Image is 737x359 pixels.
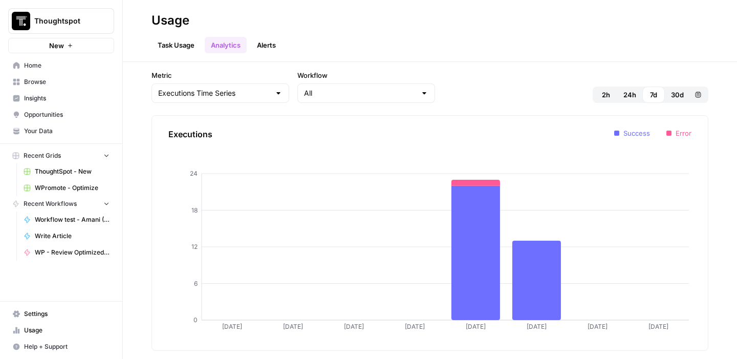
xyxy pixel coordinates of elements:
[24,77,110,87] span: Browse
[194,280,198,287] tspan: 6
[671,90,684,100] span: 30d
[8,90,114,107] a: Insights
[650,90,657,100] span: 7d
[19,163,114,180] a: ThoughtSpot - New
[405,323,425,330] tspan: [DATE]
[527,323,547,330] tspan: [DATE]
[24,110,110,119] span: Opportunities
[623,90,636,100] span: 24h
[19,228,114,244] a: Write Article
[24,309,110,319] span: Settings
[151,37,201,53] a: Task Usage
[19,244,114,261] a: WP - Review Optimized Article
[595,87,617,103] button: 2h
[193,316,198,324] tspan: 0
[344,323,364,330] tspan: [DATE]
[12,12,30,30] img: Thoughtspot Logo
[666,128,691,138] li: Error
[19,180,114,196] a: WPromote - Optimize
[251,37,282,53] a: Alerts
[191,206,198,214] tspan: 18
[665,87,690,103] button: 30d
[191,243,198,250] tspan: 12
[24,342,110,351] span: Help + Support
[158,88,270,98] input: Executions Time Series
[8,339,114,355] button: Help + Support
[8,148,114,163] button: Recent Grids
[19,212,114,228] a: Workflow test - Amani (Intelligent Insights)
[8,107,114,123] a: Opportunities
[24,199,77,208] span: Recent Workflows
[35,231,110,241] span: Write Article
[8,196,114,212] button: Recent Workflows
[151,70,289,80] label: Metric
[8,38,114,53] button: New
[34,16,96,26] span: Thoughtspot
[466,323,486,330] tspan: [DATE]
[24,151,61,160] span: Recent Grids
[49,40,64,51] span: New
[648,323,668,330] tspan: [DATE]
[614,128,650,138] li: Success
[283,323,303,330] tspan: [DATE]
[602,90,610,100] span: 2h
[35,183,110,193] span: WPromote - Optimize
[24,94,110,103] span: Insights
[304,88,416,98] input: All
[8,74,114,90] a: Browse
[35,248,110,257] span: WP - Review Optimized Article
[297,70,435,80] label: Workflow
[24,61,110,70] span: Home
[222,323,242,330] tspan: [DATE]
[617,87,642,103] button: 24h
[8,123,114,139] a: Your Data
[35,215,110,224] span: Workflow test - Amani (Intelligent Insights)
[588,323,608,330] tspan: [DATE]
[8,322,114,339] a: Usage
[35,167,110,176] span: ThoughtSpot - New
[24,326,110,335] span: Usage
[8,8,114,34] button: Workspace: Thoughtspot
[190,170,198,177] tspan: 24
[151,12,189,29] div: Usage
[205,37,247,53] a: Analytics
[8,57,114,74] a: Home
[24,126,110,136] span: Your Data
[8,306,114,322] a: Settings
